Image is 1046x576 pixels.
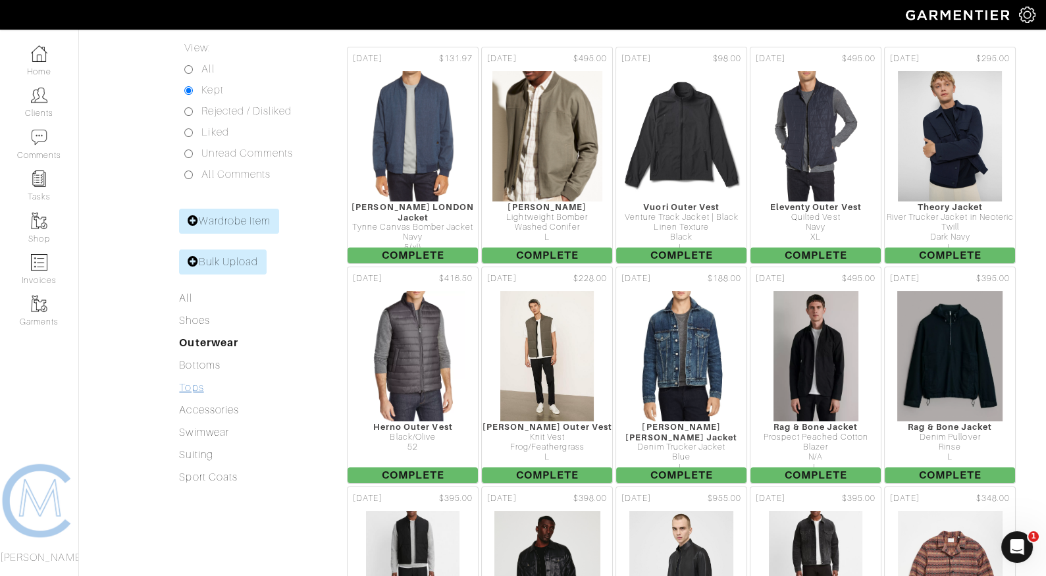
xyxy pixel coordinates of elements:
div: XL [750,232,881,242]
label: Rejected / Disliked [201,103,292,119]
a: [DATE] $495.00 Eleventy Outer Vest Quilted Vest Navy XL Complete [748,45,883,265]
label: Kept [201,82,223,98]
a: [DATE] $131.97 [PERSON_NAME] LONDON Jacket Tynne Canvas Bomber Jacket Navy 5(xl) Complete [346,45,480,265]
span: [DATE] [353,273,382,285]
span: Complete [885,467,1015,483]
span: $395.00 [842,492,876,505]
div: Quilted Vest [750,213,881,223]
div: [PERSON_NAME] LONDON Jacket [348,202,478,223]
span: $131.97 [439,53,473,65]
div: L [616,463,746,473]
a: [DATE] $495.00 [PERSON_NAME] Lightweight Bomber Washed Conifer L Complete [480,45,614,265]
label: View: [184,40,209,56]
span: $495.00 [842,53,876,65]
a: [DATE] $395.00 Rag & Bone Jacket Denim Pullover Rinse L Complete [883,265,1017,485]
span: $495.00 [842,273,876,285]
img: garmentier-logo-header-white-b43fb05a5012e4ada735d5af1a66efaba907eab6374d6393d1fbf88cb4ef424d.png [899,3,1019,26]
iframe: Intercom live chat [1001,531,1033,563]
img: clients-icon-6bae9207a08558b7cb47a8932f037763ab4055f8c8b6bfacd5dc20c3e0201464.png [31,87,47,103]
img: garments-icon-b7da505a4dc4fd61783c78ac3ca0ef83fa9d6f193b1c9dc38574b1d14d53ca28.png [31,296,47,312]
span: Complete [750,467,881,483]
a: Shoes [179,315,209,327]
div: Navy [348,232,478,242]
a: [DATE] $295.00 Theory Jacket River Trucker Jacket in Neoteric Twill Dark Navy L Complete [883,45,1017,265]
img: GWVyDMJKynFisMELzxboF755 [615,70,747,202]
div: L [750,463,881,473]
div: L [616,243,746,253]
span: [DATE] [487,53,516,65]
span: $395.00 [976,273,1010,285]
span: [DATE] [353,53,382,65]
div: Eleventy Outer Vest [750,202,881,212]
a: Wardrobe Item [179,209,279,234]
div: Blue [616,452,746,462]
span: [DATE] [756,53,785,65]
a: Tops [179,382,203,394]
div: Denim Trucker Jacket [616,442,746,452]
div: Frog/Feathergrass [482,442,612,452]
div: Theory Jacket [885,202,1015,212]
a: Accessories [179,404,239,416]
div: Lightweight Bomber [482,213,612,223]
div: Denim Pullover [885,432,1015,442]
a: [DATE] $228.00 [PERSON_NAME] Outer Vest Knit Vest Frog/Feathergrass L Complete [480,265,614,485]
img: 7Uv4ugkKKiyXbmpMjfZHE5NJ [629,290,734,422]
div: Black [616,232,746,242]
a: Outerwear [179,336,238,349]
img: 3tAYvNdBA9LHT9ACJT3afCTW [773,290,859,422]
span: Complete [616,467,746,483]
div: L [885,452,1015,462]
img: jVjtvkGrnLAj7Y33xVi52Ebh [492,70,603,202]
span: [DATE] [756,492,785,505]
span: [DATE] [890,53,919,65]
span: Complete [482,467,612,483]
a: Bottoms [179,359,220,371]
span: $395.00 [439,492,473,505]
span: [DATE] [621,53,650,65]
span: $398.00 [573,492,607,505]
span: Complete [348,248,478,263]
div: N/A [750,452,881,462]
a: Bulk Upload [179,249,267,275]
a: [DATE] $495.00 Rag & Bone Jacket Prospect Peached Cotton Blazer N/A L Complete [748,265,883,485]
span: 1 [1028,531,1039,542]
div: [PERSON_NAME] [482,202,612,212]
span: $348.00 [976,492,1010,505]
span: $416.50 [439,273,473,285]
img: garments-icon-b7da505a4dc4fd61783c78ac3ca0ef83fa9d6f193b1c9dc38574b1d14d53ca28.png [31,213,47,229]
div: Vuori Outer Vest [616,202,746,212]
a: Suiting [179,449,213,461]
div: 52 [348,442,478,452]
a: Swimwear [179,427,228,438]
span: [DATE] [890,273,919,285]
div: Tynne Canvas Bomber Jacket [348,223,478,232]
span: Complete [885,248,1015,263]
label: Unread Comments [201,145,293,161]
img: cY9yWzphY4rLLQQVY4Yx3bAZ [500,290,594,422]
span: $955.00 [708,492,741,505]
div: L [482,232,612,242]
a: [DATE] $98.00 Vuori Outer Vest Venture Track Jacket | Black Linen Texture Black L Complete [614,45,748,265]
span: [DATE] [621,273,650,285]
img: dashboard-icon-dbcd8f5a0b271acd01030246c82b418ddd0df26cd7fceb0bd07c9910d44c42f6.png [31,45,47,62]
span: [DATE] [621,492,650,505]
span: [DATE] [487,492,516,505]
div: [PERSON_NAME] Outer Vest [482,422,612,432]
span: $495.00 [573,53,607,65]
span: Complete [348,467,478,483]
label: Liked [201,124,228,140]
span: $98.00 [713,53,741,65]
div: 5(xl) [348,243,478,253]
img: vc24UTzH9P2yAkChuM1oWuHY [897,70,1003,202]
img: K1T8ziCWocsN7tUzieep31HX [367,70,458,202]
span: Complete [616,248,746,263]
div: Rag & Bone Jacket [750,422,881,432]
div: L [482,452,612,462]
span: [DATE] [756,273,785,285]
div: Washed Conifer [482,223,612,232]
a: [DATE] $188.00 [PERSON_NAME] [PERSON_NAME] Jacket Denim Trucker Jacket Blue L Complete [614,265,748,485]
div: Rag & Bone Jacket [885,422,1015,432]
div: Dark Navy [885,232,1015,242]
div: Knit Vest [482,432,612,442]
label: All Comments [201,167,271,182]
